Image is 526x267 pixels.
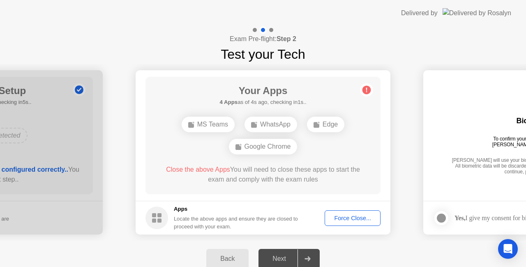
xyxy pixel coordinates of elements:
[174,215,298,230] div: Locate the above apps and ensure they are closed to proceed with your exam.
[498,239,518,259] div: Open Intercom Messenger
[157,165,369,184] div: You will need to close these apps to start the exam and comply with the exam rules
[174,205,298,213] h5: Apps
[182,117,235,132] div: MS Teams
[443,8,511,18] img: Delivered by Rosalyn
[219,83,306,98] h1: Your Apps
[261,255,298,262] div: Next
[454,214,465,221] strong: Yes,
[221,44,305,64] h1: Test your Tech
[325,210,381,226] button: Force Close...
[277,35,296,42] b: Step 2
[219,99,238,105] b: 4 Apps
[401,8,438,18] div: Delivered by
[166,166,230,173] span: Close the above Apps
[307,117,344,132] div: Edge
[230,34,296,44] h4: Exam Pre-flight:
[328,215,378,221] div: Force Close...
[245,117,297,132] div: WhatsApp
[229,139,298,154] div: Google Chrome
[219,98,306,106] h5: as of 4s ago, checking in1s..
[209,255,246,262] div: Back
